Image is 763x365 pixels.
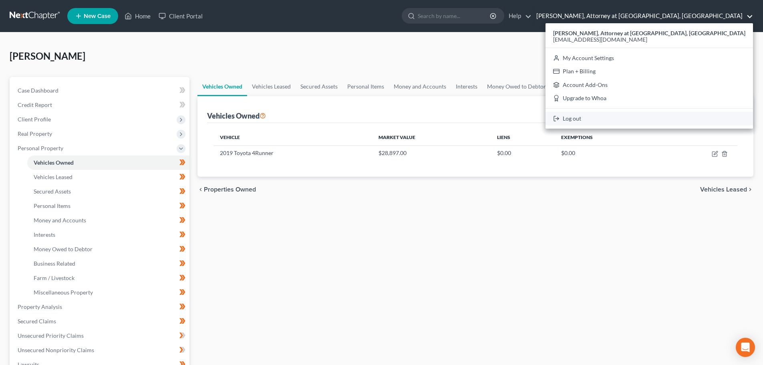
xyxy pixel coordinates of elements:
a: Money Owed to Debtor [27,242,189,256]
th: Liens [491,129,555,145]
a: Farm / Livestock [27,271,189,285]
input: Search by name... [418,8,491,23]
a: Money Owed to Debtor [482,77,551,96]
th: Vehicle [213,129,372,145]
td: $0.00 [555,145,661,161]
span: Property Analysis [18,303,62,310]
th: Exemptions [555,129,661,145]
a: Interests [451,77,482,96]
div: Vehicles Owned [207,111,266,121]
a: Case Dashboard [11,83,189,98]
a: My Account Settings [546,51,753,65]
div: [PERSON_NAME], Attorney at [GEOGRAPHIC_DATA], [GEOGRAPHIC_DATA] [546,23,753,129]
a: Plan + Billing [546,65,753,78]
a: Miscellaneous Property [27,285,189,300]
a: Account Add-Ons [546,78,753,92]
a: Log out [546,112,753,125]
span: Properties Owned [204,186,256,193]
a: Unsecured Priority Claims [11,329,189,343]
a: Secured Assets [296,77,342,96]
td: $0.00 [491,145,555,161]
a: Interests [27,228,189,242]
span: Business Related [34,260,75,267]
a: Secured Claims [11,314,189,329]
span: [PERSON_NAME] [10,50,85,62]
span: Money and Accounts [34,217,86,224]
span: Interests [34,231,55,238]
a: Secured Assets [27,184,189,199]
i: chevron_left [197,186,204,193]
a: Money and Accounts [389,77,451,96]
a: Property Analysis [11,300,189,314]
span: Personal Items [34,202,70,209]
strong: [PERSON_NAME], Attorney at [GEOGRAPHIC_DATA], [GEOGRAPHIC_DATA] [553,30,745,36]
a: Business Related [27,256,189,271]
a: Vehicles Owned [197,77,247,96]
a: Vehicles Owned [27,155,189,170]
a: Money and Accounts [27,213,189,228]
span: Client Profile [18,116,51,123]
button: chevron_left Properties Owned [197,186,256,193]
span: [EMAIL_ADDRESS][DOMAIN_NAME] [553,36,647,43]
a: Home [121,9,155,23]
span: New Case [84,13,111,19]
span: Vehicles Owned [34,159,74,166]
a: Personal Items [342,77,389,96]
a: Help [505,9,531,23]
div: Open Intercom Messenger [736,338,755,357]
th: Market Value [372,129,491,145]
span: Personal Property [18,145,63,151]
i: chevron_right [747,186,753,193]
td: $28,897.00 [372,145,491,161]
span: Vehicles Leased [34,173,72,180]
button: Vehicles Leased chevron_right [700,186,753,193]
span: Secured Assets [34,188,71,195]
span: Miscellaneous Property [34,289,93,296]
span: Unsecured Priority Claims [18,332,84,339]
a: Vehicles Leased [247,77,296,96]
span: Farm / Livestock [34,274,74,281]
a: Personal Items [27,199,189,213]
td: 2019 Toyota 4Runner [213,145,372,161]
span: Case Dashboard [18,87,58,94]
span: Real Property [18,130,52,137]
a: Credit Report [11,98,189,112]
span: Vehicles Leased [700,186,747,193]
a: [PERSON_NAME], Attorney at [GEOGRAPHIC_DATA], [GEOGRAPHIC_DATA] [532,9,753,23]
a: Unsecured Nonpriority Claims [11,343,189,357]
span: Secured Claims [18,318,56,325]
a: Vehicles Leased [27,170,189,184]
span: Credit Report [18,101,52,108]
span: Money Owed to Debtor [34,246,93,252]
a: Upgrade to Whoa [546,92,753,105]
span: Unsecured Nonpriority Claims [18,347,94,353]
a: Client Portal [155,9,207,23]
